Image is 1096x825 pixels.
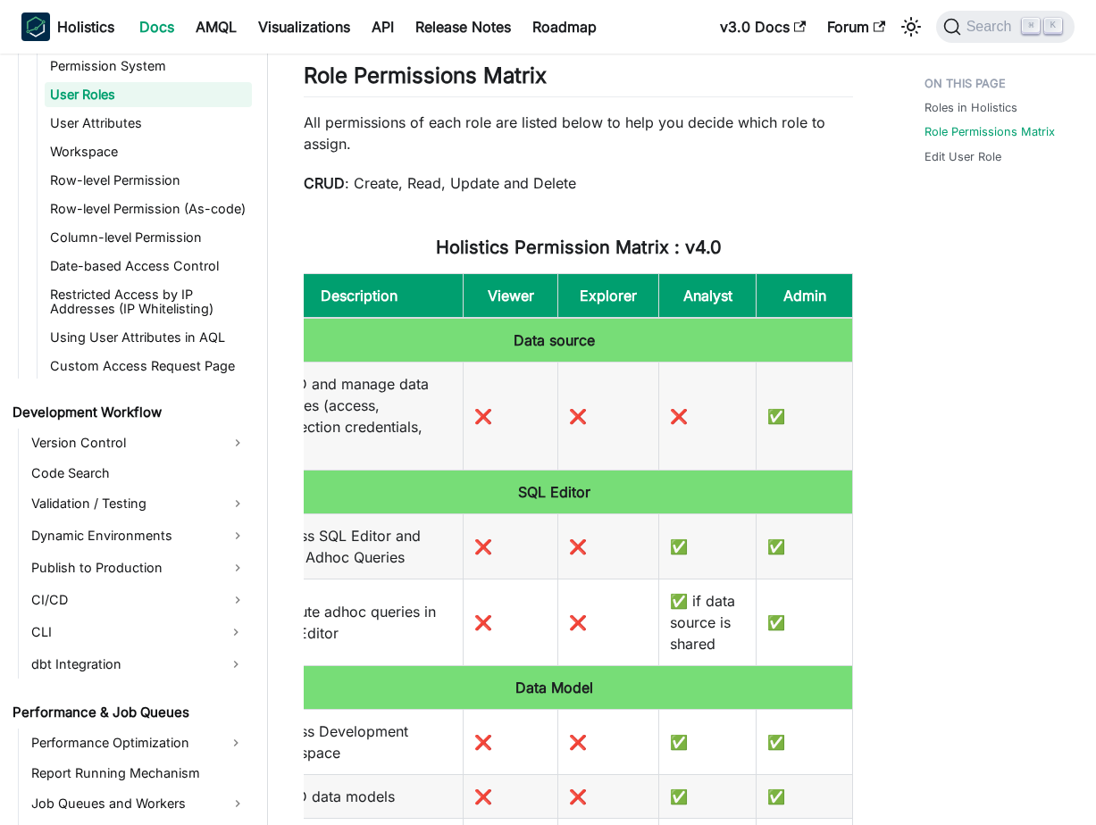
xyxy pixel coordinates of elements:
[464,774,558,818] td: ❌
[816,12,896,41] a: Forum
[361,12,405,41] a: API
[45,196,252,221] a: Row-level Permission (As-code)
[45,282,252,321] a: Restricted Access by IP Addresses (IP Whitelisting)
[26,586,252,614] a: CI/CD
[757,273,853,318] th: Admin
[659,709,757,774] td: ✅
[659,774,757,818] td: ✅
[26,461,252,486] a: Code Search
[757,579,853,665] td: ✅
[45,111,252,136] a: User Attributes
[26,554,252,582] a: Publish to Production
[304,174,345,192] strong: CRUD
[659,362,757,470] td: ❌
[518,483,590,501] b: SQL Editor
[26,761,252,786] a: Report Running Mechanism
[659,513,757,579] td: ✅
[522,12,607,41] a: Roadmap
[757,362,853,470] td: ✅
[21,12,114,41] a: HolisticsHolistics
[247,12,361,41] a: Visualizations
[26,429,252,457] a: Version Control
[924,123,1055,140] a: Role Permissions Matrix
[558,709,659,774] td: ❌
[21,12,50,41] img: Holistics
[464,513,558,579] td: ❌
[255,709,464,774] td: Access Development workspace
[26,729,220,757] a: Performance Optimization
[26,489,252,518] a: Validation / Testing
[255,579,464,665] td: Execute adhoc queries in SQL Editor
[464,579,558,665] td: ❌
[220,729,252,757] button: Expand sidebar category 'Performance Optimization'
[961,19,1023,35] span: Search
[558,362,659,470] td: ❌
[220,650,252,679] button: Expand sidebar category 'dbt Integration'
[7,400,252,425] a: Development Workflow
[659,273,757,318] th: Analyst
[558,273,659,318] th: Explorer
[515,679,593,696] b: Data Model
[26,521,252,550] a: Dynamic Environments
[45,254,252,279] a: Date-based Access Control
[897,12,925,41] button: Switch between dark and light mode (currently light mode)
[304,237,853,259] h3: Holistics Permission Matrix : v4.0
[26,789,252,818] a: Job Queues and Workers
[45,354,252,379] a: Custom Access Request Page
[26,618,220,646] a: CLI
[924,148,1001,165] a: Edit User Role
[936,11,1075,43] button: Search (Command+K)
[757,709,853,774] td: ✅
[45,82,252,107] a: User Roles
[924,99,1017,116] a: Roles in Holistics
[45,168,252,193] a: Row-level Permission
[7,700,252,725] a: Performance & Job Queues
[757,774,853,818] td: ✅
[57,16,114,37] b: Holistics
[304,112,853,154] p: All permissions of each role are listed below to help you decide which role to assign.
[464,362,558,470] td: ❌
[1022,18,1040,34] kbd: ⌘
[45,325,252,350] a: Using User Attributes in AQL
[129,12,185,41] a: Docs
[659,579,757,665] td: ✅ if data source is shared
[220,618,252,646] button: Expand sidebar category 'CLI'
[757,513,853,579] td: ✅
[45,139,252,164] a: Workspace
[45,225,252,250] a: Column-level Permission
[255,513,464,579] td: Access SQL Editor and Write Adhoc Queries
[514,331,595,349] b: Data source
[255,362,464,470] td: CRUD and manage data sources (access, connection credentials, etc.)
[405,12,522,41] a: Release Notes
[26,650,220,679] a: dbt Integration
[45,54,252,79] a: Permission System
[464,273,558,318] th: Viewer
[558,513,659,579] td: ❌
[304,62,853,96] h2: Role Permissions Matrix
[255,774,464,818] td: CRUD data models
[255,273,464,318] th: Description
[558,579,659,665] td: ❌
[709,12,816,41] a: v3.0 Docs
[304,172,853,194] p: : Create, Read, Update and Delete
[558,774,659,818] td: ❌
[185,12,247,41] a: AMQL
[464,709,558,774] td: ❌
[1044,18,1062,34] kbd: K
